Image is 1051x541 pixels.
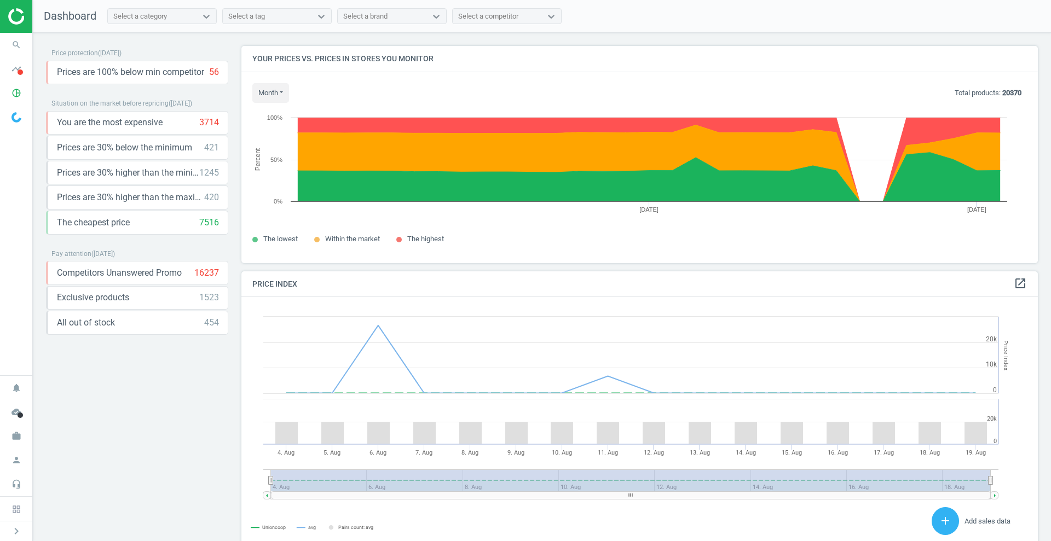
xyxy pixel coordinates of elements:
img: wGWNvw8QSZomAAAAABJRU5ErkJggg== [11,112,21,123]
tspan: 15. Aug [782,449,802,456]
button: month [252,83,289,103]
p: Total products: [955,88,1021,98]
span: You are the most expensive [57,117,163,129]
text: 20k [986,335,997,343]
span: Prices are 100% below min competitor [57,66,204,78]
tspan: 17. Aug [874,449,894,456]
span: Add sales data [965,517,1010,525]
div: Select a competitor [458,11,518,21]
div: 56 [209,66,219,78]
div: 1245 [199,167,219,179]
tspan: [DATE] [639,206,659,213]
tspan: Unioncoop [262,525,286,530]
text: 0 [994,438,997,445]
div: 7516 [199,217,219,229]
span: All out of stock [57,317,115,329]
text: 10k [986,360,997,368]
div: 16237 [194,267,219,279]
tspan: 13. Aug [690,449,710,456]
img: ajHJNr6hYgQAAAAASUVORK5CYII= [8,8,86,25]
span: Prices are 30% higher than the minimum [57,167,199,179]
span: ( [DATE] ) [98,49,122,57]
div: 421 [204,142,219,154]
span: ( [DATE] ) [91,250,115,258]
i: work [6,426,27,446]
tspan: 11. Aug [598,449,618,456]
tspan: 9. Aug [507,449,524,456]
tspan: 4. Aug [278,449,294,456]
span: Exclusive products [57,292,129,304]
tspan: Pairs count: avg [338,525,373,530]
div: Select a brand [343,11,388,21]
span: Competitors Unanswered Promo [57,267,182,279]
div: Select a category [113,11,167,21]
text: 20k [987,415,997,422]
tspan: 6. Aug [369,449,386,456]
i: notifications [6,377,27,398]
tspan: [DATE] [967,206,986,213]
i: chevron_right [10,525,23,538]
i: person [6,450,27,470]
tspan: 10. Aug [552,449,572,456]
div: 3714 [199,117,219,129]
tspan: 12. Aug [644,449,664,456]
span: Prices are 30% higher than the maximal [57,191,204,203]
tspan: Price Index [1002,340,1009,370]
i: headset_mic [6,474,27,495]
tspan: 5. Aug [324,449,340,456]
tspan: 14. Aug [736,449,756,456]
span: Pay attention [51,250,91,258]
tspan: avg [308,525,316,530]
a: open_in_new [1014,277,1027,291]
i: timeline [6,59,27,79]
text: 0% [274,198,282,205]
i: add [939,514,952,527]
tspan: 19. Aug [966,449,986,456]
i: pie_chart_outlined [6,83,27,103]
span: Prices are 30% below the minimum [57,142,192,154]
span: Situation on the market before repricing [51,100,169,107]
i: open_in_new [1014,277,1027,290]
h4: Your prices vs. prices in stores you monitor [241,46,1038,72]
div: 1523 [199,292,219,304]
tspan: 7. Aug [415,449,432,456]
span: Price protection [51,49,98,57]
i: cloud_done [6,402,27,422]
iframe: Intercom live chat [1006,504,1032,530]
h4: Price Index [241,271,1038,297]
tspan: 18. Aug [920,449,940,456]
tspan: 16. Aug [828,449,848,456]
span: The cheapest price [57,217,130,229]
div: 454 [204,317,219,329]
tspan: Percent [254,148,262,171]
i: search [6,34,27,55]
div: Select a tag [228,11,265,21]
text: 0 [993,386,997,394]
text: 100% [267,114,282,121]
tspan: 8. Aug [461,449,478,456]
span: ( [DATE] ) [169,100,192,107]
text: 50% [270,156,282,163]
div: 420 [204,191,219,203]
button: chevron_right [3,524,30,538]
span: The highest [407,235,444,243]
span: The lowest [263,235,298,243]
span: Within the market [325,235,380,243]
span: Dashboard [44,9,96,22]
button: add [932,507,959,535]
b: 20370 [1002,89,1021,97]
